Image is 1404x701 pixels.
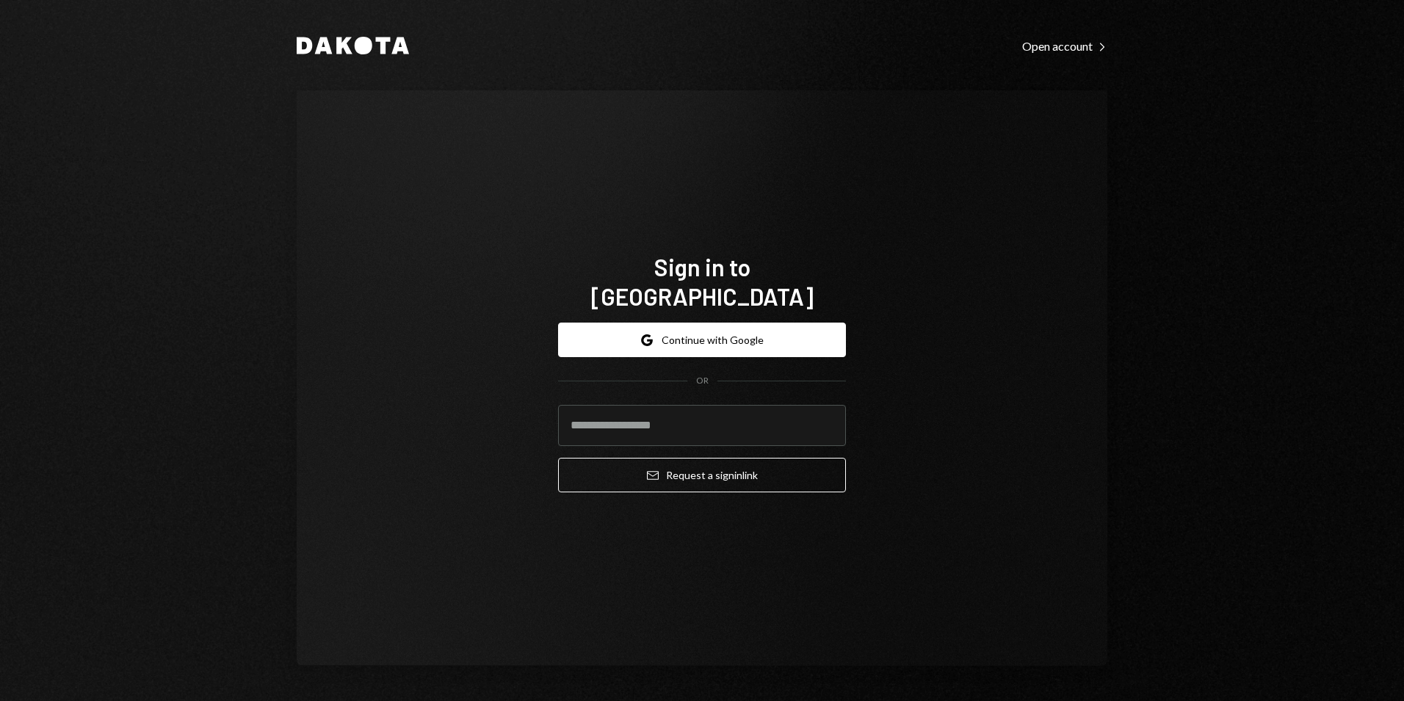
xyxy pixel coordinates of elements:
[558,252,846,311] h1: Sign in to [GEOGRAPHIC_DATA]
[696,375,709,387] div: OR
[558,323,846,357] button: Continue with Google
[1022,39,1107,54] div: Open account
[1022,37,1107,54] a: Open account
[558,458,846,492] button: Request a signinlink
